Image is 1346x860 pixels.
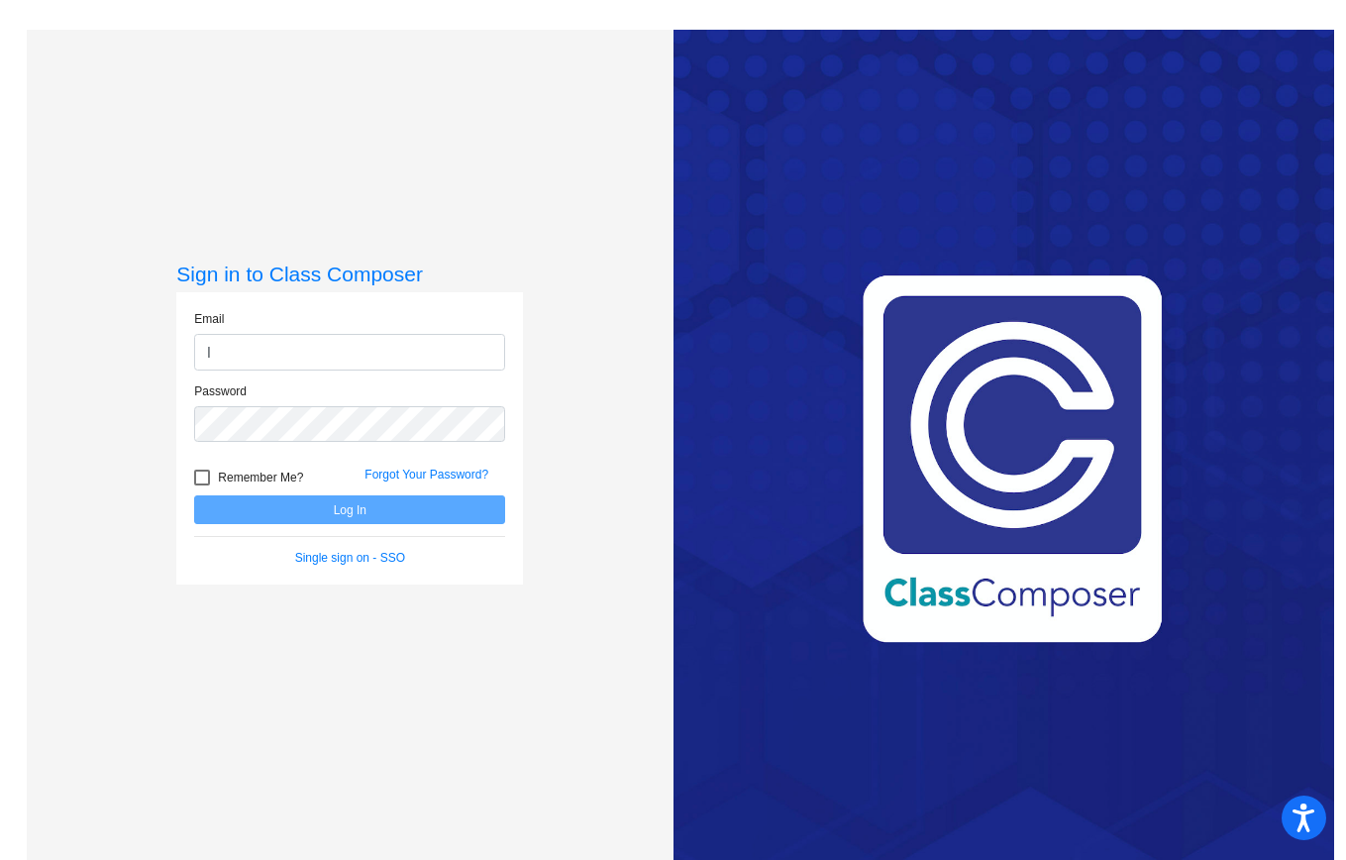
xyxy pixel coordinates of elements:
label: Password [194,382,247,400]
a: Single sign on - SSO [295,551,405,565]
label: Email [194,310,224,328]
h3: Sign in to Class Composer [176,262,523,286]
button: Log In [194,495,505,524]
a: Forgot Your Password? [364,468,488,482]
span: Remember Me? [218,466,303,489]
